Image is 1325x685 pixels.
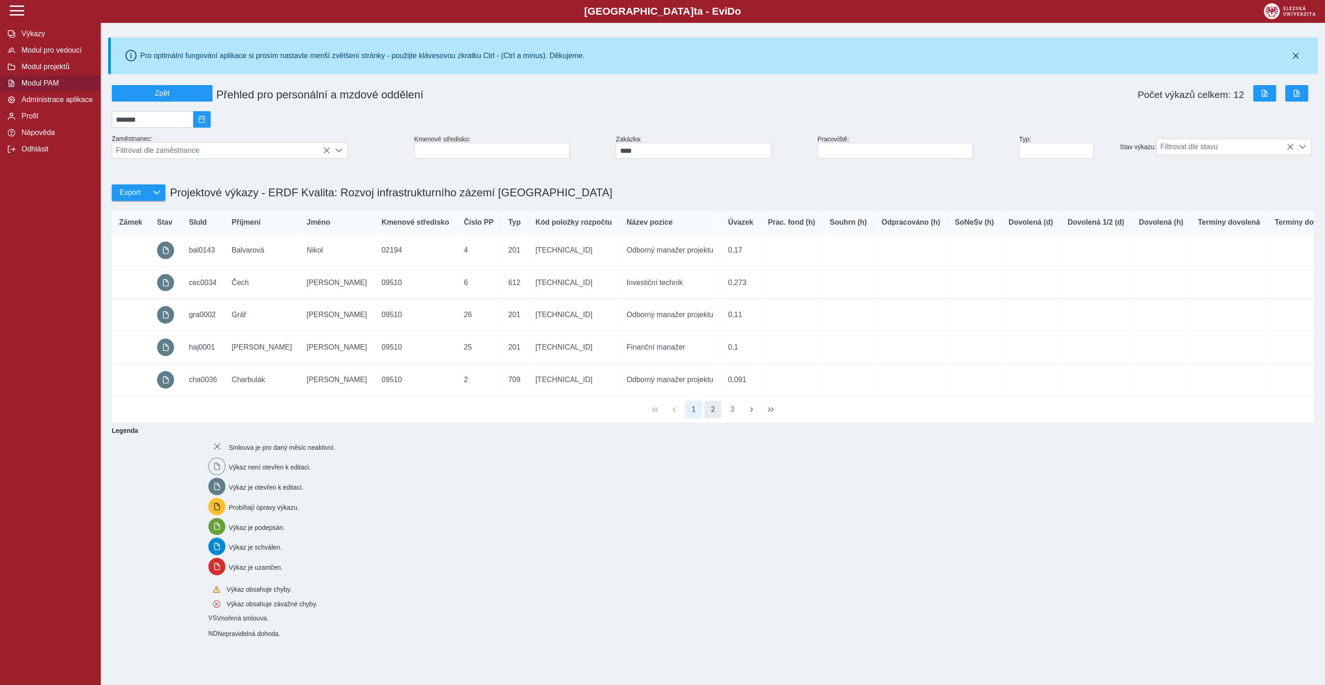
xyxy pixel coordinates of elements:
td: 0,273 [720,266,760,299]
td: Odborný manažer projektu [619,234,720,267]
td: [TECHNICAL_ID] [528,363,619,396]
td: 26 [457,299,501,331]
td: 2 [457,363,501,396]
b: [GEOGRAPHIC_DATA] a - Evi [27,5,1298,17]
button: Zpět [112,85,213,102]
span: Kmenové středisko [382,218,449,227]
button: 3 [724,401,741,418]
div: Zaměstnanec: [108,131,410,162]
td: 6 [457,266,501,299]
td: 612 [501,266,528,299]
span: Vnořená smlouva. [217,615,268,622]
td: [PERSON_NAME] [299,331,374,364]
span: Číslo PP [464,218,494,227]
span: o [735,5,741,17]
span: Příjmení [232,218,261,227]
button: Export do PDF [1285,85,1308,102]
span: Prac. fond (h) [768,218,815,227]
button: prázdný [157,274,174,291]
td: 09510 [374,331,457,364]
span: Zpět [116,89,208,97]
td: 09510 [374,266,457,299]
span: Zámek [119,218,142,227]
td: Nikol [299,234,374,267]
span: Modul pro vedoucí [19,46,93,54]
span: Modul PAM [19,79,93,87]
td: [PERSON_NAME] [224,331,300,364]
span: Termíny dovolená [1198,218,1260,227]
span: Smlouva vnořená do kmene [208,630,218,637]
span: Kód položky rozpočtu [535,218,612,227]
span: Filtrovat dle stavu [1156,139,1294,155]
span: Souhrn (h) [830,218,867,227]
span: Filtrovat dle zaměstnance [112,143,330,158]
div: Pro optimální fungování aplikace si prosím nastavte menší zvětšení stránky - použijte klávesovou ... [140,52,584,60]
button: Export do Excelu [1253,85,1276,102]
td: [PERSON_NAME] [299,266,374,299]
td: [TECHNICAL_ID] [528,331,619,364]
span: Jméno [306,218,330,227]
span: Modul projektů [19,63,93,71]
td: 201 [501,234,528,267]
span: Stav [157,218,173,227]
span: Dovolená (d) [1009,218,1053,227]
span: Výkaz obsahuje závažné chyby. [227,600,317,608]
div: Typ: [1015,132,1116,162]
span: Smlouva je pro daný měsíc neaktivní. [229,443,335,451]
td: cec0034 [181,266,224,299]
span: Probíhají úpravy výkazu. [229,503,299,511]
span: Název pozice [627,218,672,227]
td: haj0001 [181,331,224,364]
td: [TECHNICAL_ID] [528,266,619,299]
td: cha0036 [181,363,224,396]
span: Počet výkazů celkem: 12 [1138,89,1244,100]
td: [PERSON_NAME] [299,363,374,396]
span: Administrace aplikace [19,96,93,104]
span: Výkaz obsahuje chyby. [227,586,292,593]
td: Balvarová [224,234,300,267]
span: D [727,5,735,17]
td: [PERSON_NAME] [299,299,374,331]
td: 0,17 [720,234,760,267]
span: Výkaz je schválen. [229,544,282,551]
span: Výkaz je uzamčen. [229,564,283,571]
span: Výkaz je podepsán. [229,523,284,531]
td: 0,11 [720,299,760,331]
td: Odborný manažer projektu [619,363,720,396]
td: 0,091 [720,363,760,396]
img: logo_web_su.png [1264,3,1315,19]
td: Investiční technik [619,266,720,299]
td: 09510 [374,363,457,396]
div: Pracoviště: [814,132,1015,162]
span: Dovolená 1/2 (d) [1068,218,1124,227]
span: Výkaz není otevřen k editaci. [229,464,311,471]
span: Výkaz je otevřen k editaci. [229,484,303,491]
span: Nápověda [19,129,93,137]
span: t [693,5,697,17]
td: 25 [457,331,501,364]
td: [TECHNICAL_ID] [528,234,619,267]
button: prázdný [157,242,174,259]
td: gra0002 [181,299,224,331]
td: Charbulák [224,363,300,396]
span: Nepravidelná dohoda. [218,630,280,637]
span: Smlouva vnořená do kmene [208,614,217,621]
td: 709 [501,363,528,396]
span: Export [120,189,141,197]
span: SluId [189,218,207,227]
div: Zakázka: [612,132,813,162]
td: 02194 [374,234,457,267]
span: Profil [19,112,93,120]
div: Stav výkazu: [1116,135,1318,159]
td: Čech [224,266,300,299]
span: Typ [508,218,521,227]
button: 2025/09 [193,111,211,128]
td: Odborný manažer projektu [619,299,720,331]
span: Dovolená (h) [1139,218,1183,227]
span: Úvazek [728,218,753,227]
span: Odpracováno (h) [881,218,940,227]
span: Odhlásit [19,145,93,153]
td: 4 [457,234,501,267]
td: [TECHNICAL_ID] [528,299,619,331]
h1: Přehled pro personální a mzdové oddělení [213,85,818,105]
